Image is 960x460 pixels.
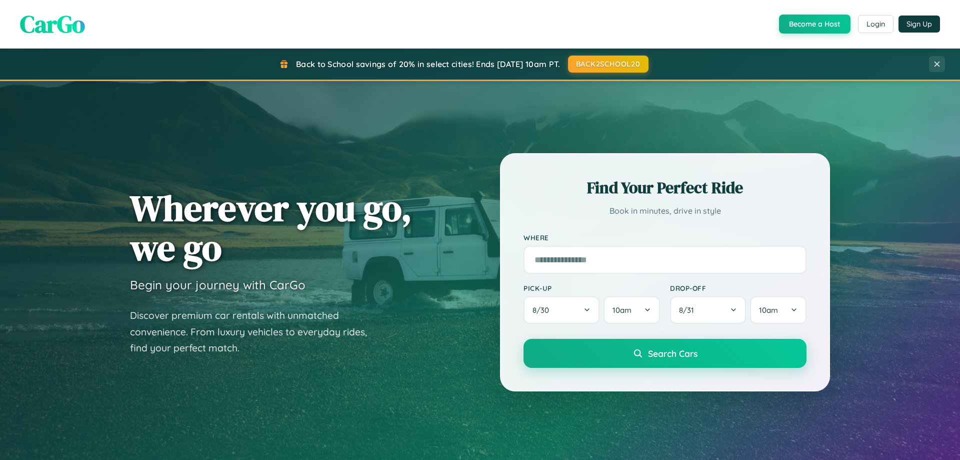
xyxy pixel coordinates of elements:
label: Pick-up [523,284,660,292]
button: BACK2SCHOOL20 [568,56,648,73]
span: Search Cars [648,348,697,359]
h3: Begin your journey with CarGo [130,277,305,292]
span: Back to School savings of 20% in select cities! Ends [DATE] 10am PT. [296,59,560,69]
span: 10am [612,305,631,315]
h2: Find Your Perfect Ride [523,177,806,199]
label: Where [523,233,806,242]
button: 8/31 [670,296,746,324]
button: Search Cars [523,339,806,368]
button: Sign Up [898,16,940,33]
label: Drop-off [670,284,806,292]
button: 8/30 [523,296,599,324]
span: 8 / 30 [532,305,554,315]
p: Book in minutes, drive in style [523,204,806,218]
button: 10am [750,296,806,324]
button: 10am [603,296,660,324]
span: CarGo [20,8,85,41]
p: Discover premium car rentals with unmatched convenience. From luxury vehicles to everyday rides, ... [130,307,380,356]
button: Become a Host [779,15,850,34]
button: Login [858,15,893,33]
span: 10am [759,305,778,315]
span: 8 / 31 [679,305,699,315]
h1: Wherever you go, we go [130,188,412,267]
